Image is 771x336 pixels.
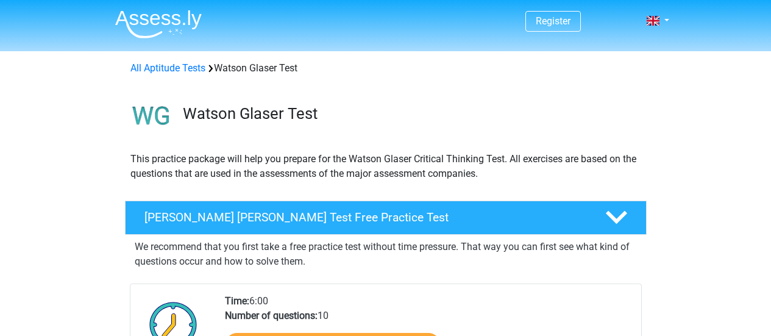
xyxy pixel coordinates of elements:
[126,61,646,76] div: Watson Glaser Test
[225,310,318,321] b: Number of questions:
[225,295,249,307] b: Time:
[135,240,637,269] p: We recommend that you first take a free practice test without time pressure. That way you can fir...
[183,104,637,123] h3: Watson Glaser Test
[126,90,177,142] img: watson glaser test
[120,201,652,235] a: [PERSON_NAME] [PERSON_NAME] Test Free Practice Test
[130,152,641,181] p: This practice package will help you prepare for the Watson Glaser Critical Thinking Test. All exe...
[144,210,586,224] h4: [PERSON_NAME] [PERSON_NAME] Test Free Practice Test
[130,62,205,74] a: All Aptitude Tests
[115,10,202,38] img: Assessly
[536,15,570,27] a: Register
